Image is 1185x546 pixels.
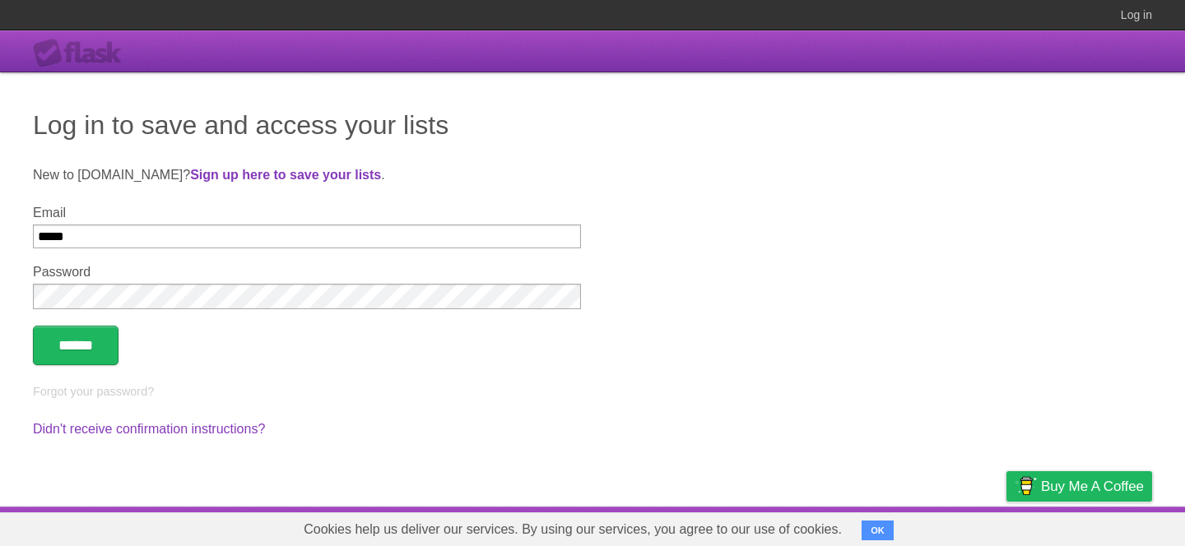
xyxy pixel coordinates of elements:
h1: Log in to save and access your lists [33,105,1152,145]
a: Buy me a coffee [1006,471,1152,502]
p: New to [DOMAIN_NAME]? . [33,165,1152,185]
a: Sign up here to save your lists [190,168,381,182]
a: Developers [842,511,908,542]
span: Cookies help us deliver our services. By using our services, you agree to our use of cookies. [287,513,858,546]
span: Buy me a coffee [1041,472,1144,501]
a: Didn't receive confirmation instructions? [33,422,265,436]
a: Suggest a feature [1048,511,1152,542]
label: Password [33,265,581,280]
div: Flask [33,39,132,68]
a: About [788,511,822,542]
label: Email [33,206,581,220]
a: Privacy [985,511,1028,542]
button: OK [862,521,894,540]
img: Buy me a coffee [1015,472,1037,500]
a: Terms [929,511,965,542]
a: Forgot your password? [33,385,154,398]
